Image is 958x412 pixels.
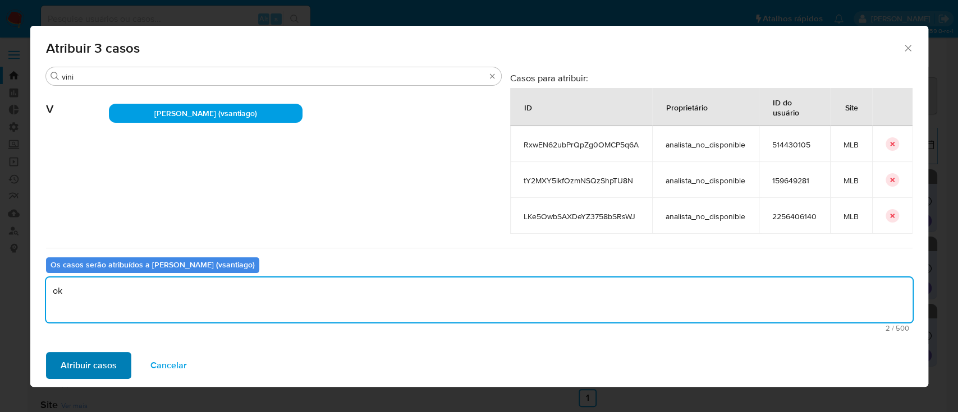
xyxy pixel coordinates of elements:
textarea: ok [46,277,913,322]
b: Os casos serão atribuídos a [PERSON_NAME] (vsantiago) [51,259,255,270]
span: analista_no_disponible [666,211,745,221]
span: MLB [844,211,859,221]
span: MLB [844,175,859,186]
button: Borrar [488,72,497,81]
span: 514430105 [772,140,817,150]
div: Proprietário [653,94,721,121]
span: analista_no_disponible [666,175,745,186]
span: V [46,86,109,116]
div: assign-modal [30,26,928,387]
button: icon-button [886,173,899,187]
span: Cancelar [150,353,187,378]
span: analista_no_disponible [666,140,745,150]
button: icon-button [886,209,899,223]
div: Site [832,94,872,121]
button: Atribuir casos [46,352,131,379]
span: MLB [844,140,859,150]
span: Máximo 500 caracteres [49,325,909,332]
div: [PERSON_NAME] (vsantiago) [109,104,303,123]
button: icon-button [886,137,899,151]
button: Cancelar [136,352,201,379]
span: 159649281 [772,175,817,186]
button: Fechar a janela [902,43,913,53]
span: Atribuir 3 casos [46,41,903,55]
input: Analista de pesquisa [62,72,485,82]
span: LKe5OwbSAXDeYZ3758bSRsWJ [524,211,639,221]
span: tY2MXY5ikfOzmNSQzShpTU8N [524,175,639,186]
h3: Casos para atribuir: [510,72,913,84]
div: ID [511,94,546,121]
span: [PERSON_NAME] (vsantiago) [154,108,257,119]
span: RxwEN62ubPrQpZg0OMCP5q6A [524,140,639,150]
span: 2256406140 [772,211,817,221]
button: Buscar [51,72,59,81]
div: ID do usuário [759,89,829,126]
span: Atribuir casos [61,353,117,378]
